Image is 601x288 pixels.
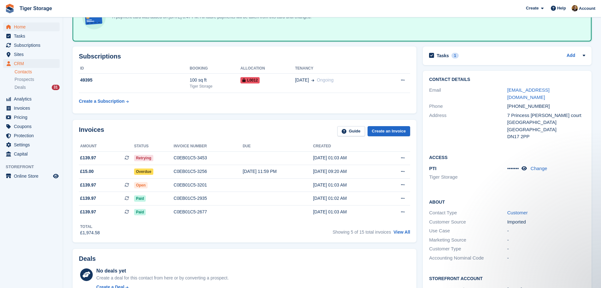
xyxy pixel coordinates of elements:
[240,64,295,74] th: Allocation
[313,182,383,188] div: [DATE] 01:03 AM
[507,126,585,133] div: [GEOGRAPHIC_DATA]
[313,195,383,202] div: [DATE] 01:02 AM
[337,126,365,137] a: Guide
[429,103,507,110] div: Phone
[437,53,449,58] h2: Tasks
[15,84,26,90] span: Deals
[79,126,104,137] h2: Invoices
[15,77,34,83] span: Prospects
[429,166,436,171] span: PTI
[429,227,507,235] div: Use Case
[507,133,585,140] div: DN17 2PP
[174,182,243,188] div: C0EB01C5-3201
[507,245,585,253] div: -
[14,140,52,149] span: Settings
[295,77,309,83] span: [DATE]
[3,122,60,131] a: menu
[14,122,52,131] span: Coupons
[313,155,383,161] div: [DATE] 01:03 AM
[3,150,60,158] a: menu
[15,69,60,75] a: Contacts
[3,50,60,59] a: menu
[14,104,52,113] span: Invoices
[3,131,60,140] a: menu
[507,218,585,226] div: Imported
[243,168,313,175] div: [DATE] 11:59 PM
[79,141,134,151] th: Amount
[429,87,507,101] div: Email
[579,5,595,12] span: Account
[243,141,313,151] th: Due
[333,230,391,235] span: Showing 5 of 15 total invoices
[134,141,174,151] th: Status
[368,126,410,137] a: Create an Invoice
[6,164,63,170] span: Storefront
[14,131,52,140] span: Protection
[240,77,260,83] span: L0012
[190,83,240,89] div: Tiger Storage
[14,172,52,181] span: Online Store
[393,230,410,235] a: View All
[507,166,519,171] span: •••••••
[3,59,60,68] a: menu
[507,236,585,244] div: -
[507,119,585,126] div: [GEOGRAPHIC_DATA]
[14,50,52,59] span: Sites
[572,5,578,11] img: Adam Herbert
[14,59,52,68] span: CRM
[134,209,146,215] span: Paid
[134,155,153,161] span: Retrying
[507,87,550,100] a: [EMAIL_ADDRESS][DOMAIN_NAME]
[429,245,507,253] div: Customer Type
[429,174,507,181] li: Tiger Storage
[429,218,507,226] div: Customer Source
[3,41,60,50] a: menu
[79,255,96,262] h2: Deals
[526,5,539,11] span: Create
[79,98,125,105] div: Create a Subscription
[174,209,243,215] div: C0EB01C5-2677
[174,155,243,161] div: C0EB01C5-3453
[567,52,575,59] a: Add
[14,41,52,50] span: Subscriptions
[507,254,585,262] div: -
[451,53,459,58] div: 1
[14,22,52,31] span: Home
[80,209,96,215] span: £139.97
[190,77,240,83] div: 100 sq ft
[174,195,243,202] div: C0EB01C5-2935
[80,168,94,175] span: £15.00
[134,195,146,202] span: Paid
[557,5,566,11] span: Help
[429,275,585,281] h2: Storefront Account
[313,209,383,215] div: [DATE] 01:03 AM
[80,182,96,188] span: £139.97
[80,195,96,202] span: £139.97
[190,64,240,74] th: Booking
[507,112,585,119] div: 7 Princess [PERSON_NAME] court
[134,182,148,188] span: Open
[79,53,410,60] h2: Subscriptions
[52,172,60,180] a: Preview store
[14,32,52,40] span: Tasks
[3,32,60,40] a: menu
[134,169,153,175] span: Overdue
[14,95,52,103] span: Analytics
[295,64,381,74] th: Tenancy
[96,275,228,281] div: Create a deal for this contact from here or by converting a prospect.
[3,140,60,149] a: menu
[313,168,383,175] div: [DATE] 09:20 AM
[507,210,528,215] a: Customer
[429,254,507,262] div: Accounting Nominal Code
[3,22,60,31] a: menu
[3,113,60,122] a: menu
[52,85,60,90] div: 31
[317,77,333,83] span: Ongoing
[79,64,190,74] th: ID
[79,77,190,83] div: 49395
[81,4,107,31] img: card-linked-ebf98d0992dc2aeb22e95c0e3c79077019eb2392cfd83c6a337811c24bc77127.svg
[429,112,507,140] div: Address
[429,77,585,82] h2: Contact Details
[80,224,100,230] div: Total
[80,230,100,236] div: £1,974.58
